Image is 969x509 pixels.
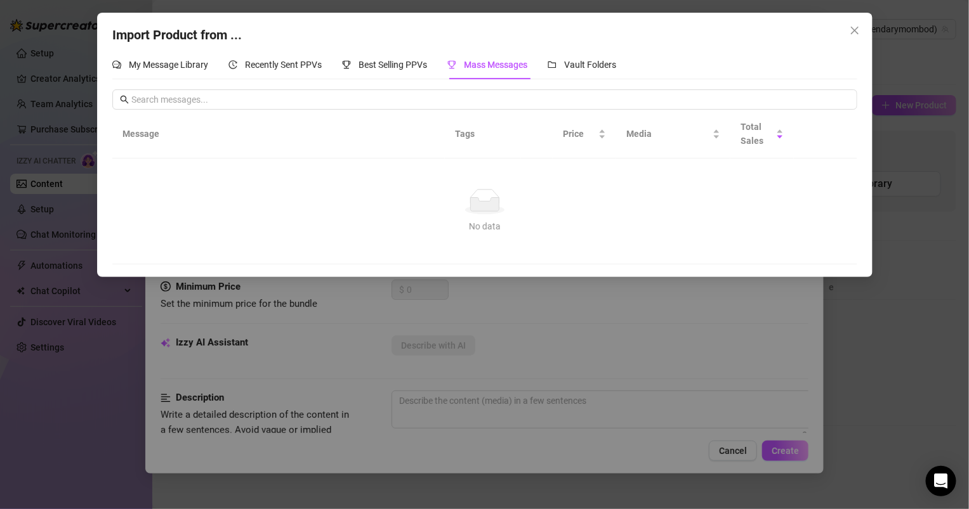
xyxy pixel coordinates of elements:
span: Total Sales [741,120,774,148]
span: Import Product from ... [112,27,242,42]
span: My Message Library [129,60,208,70]
span: Media [626,127,710,141]
span: search [120,95,129,104]
th: Tags [445,110,521,158]
span: Mass Messages [464,60,527,70]
span: history [228,60,237,69]
span: close [849,25,859,35]
th: Media [616,110,730,158]
th: Total Sales [730,110,794,158]
span: Vault Folders [564,60,616,70]
span: trophy [342,60,351,69]
span: Price [563,127,596,141]
span: trophy [447,60,456,69]
span: Close [844,25,864,35]
th: Message [112,110,445,158]
input: Search messages... [131,93,850,106]
span: comment [112,60,121,69]
div: No data [128,219,842,233]
span: folder [548,60,557,69]
th: Price [553,110,616,158]
span: Recently Sent PPVs [245,60,322,70]
button: Close [844,20,864,41]
div: Open Intercom Messenger [926,466,956,496]
span: Best Selling PPVs [359,60,427,70]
